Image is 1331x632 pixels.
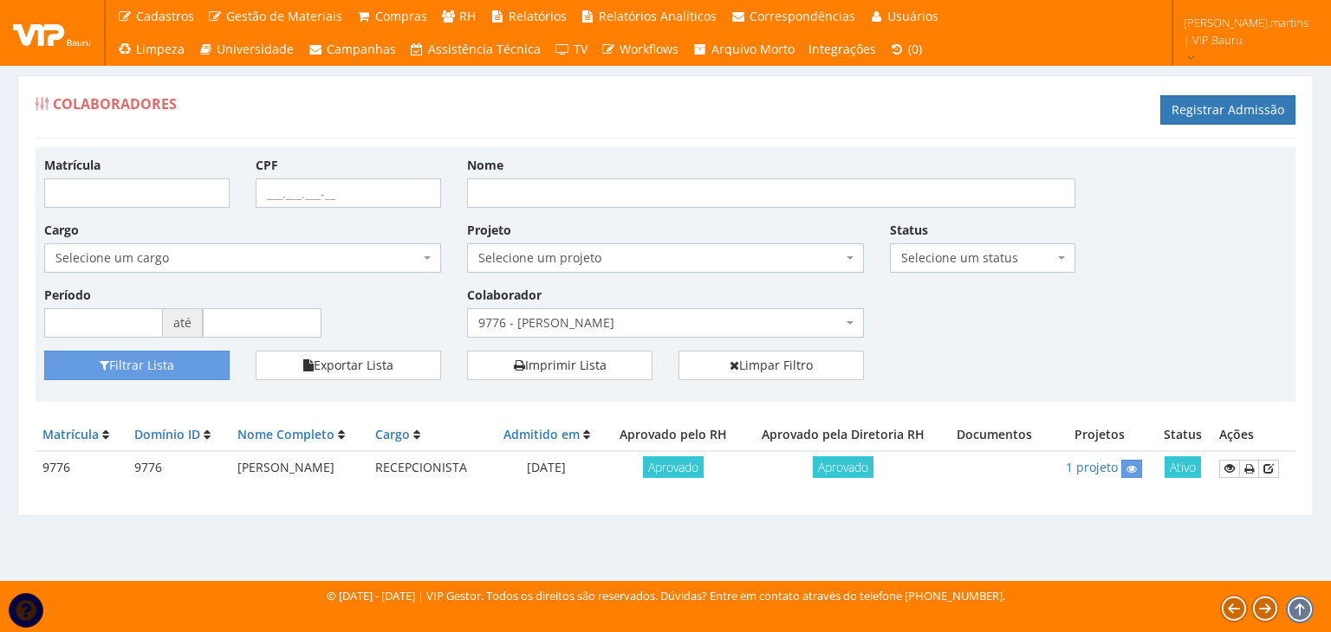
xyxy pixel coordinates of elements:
[1153,419,1212,451] th: Status
[13,20,91,46] img: logo
[467,287,542,304] label: Colaborador
[44,243,441,273] span: Selecione um cargo
[478,249,842,267] span: Selecione um projeto
[489,451,603,485] td: [DATE]
[256,351,441,380] button: Exportar Lista
[134,426,200,442] a: Domínio ID
[110,33,192,66] a: Limpeza
[44,351,230,380] button: Filtrar Lista
[256,178,441,208] input: ___.___.___-__
[428,41,541,57] span: Assistência Técnica
[237,426,334,442] a: Nome Completo
[467,157,503,174] label: Nome
[604,419,743,451] th: Aprovado pelo RH
[678,351,864,380] a: Limpar Filtro
[467,308,864,338] span: 9776 - DANIEL FELIPE CLARO RIBEIRO
[908,41,922,57] span: (0)
[503,426,580,442] a: Admitido em
[375,426,410,442] a: Cargo
[808,41,876,57] span: Integrações
[44,222,79,239] label: Cargo
[890,222,928,239] label: Status
[1160,95,1295,125] a: Registrar Admissão
[813,456,873,478] span: Aprovado
[1066,459,1118,475] a: 1 projeto
[192,33,302,66] a: Universidade
[478,314,842,332] span: 9776 - DANIEL FELIPE CLARO RIBEIRO
[467,222,511,239] label: Projeto
[55,249,419,267] span: Selecione um cargo
[802,33,883,66] a: Integrações
[467,351,653,380] a: Imprimir Lista
[163,308,203,338] span: até
[217,41,294,57] span: Universidade
[44,287,91,304] label: Período
[53,94,177,113] span: Colaboradores
[509,8,567,24] span: Relatórios
[548,33,594,66] a: TV
[1045,419,1152,451] th: Projetos
[42,426,99,442] a: Matrícula
[750,8,855,24] span: Correspondências
[36,451,127,485] td: 9776
[901,249,1054,267] span: Selecione um status
[127,451,230,485] td: 9776
[1184,14,1308,48] span: [PERSON_NAME].martins | VIP Bauru
[711,41,795,57] span: Arquivo Morto
[574,41,588,57] span: TV
[327,41,396,57] span: Campanhas
[883,33,930,66] a: (0)
[368,451,489,485] td: RECEPCIONISTA
[643,456,704,478] span: Aprovado
[599,8,717,24] span: Relatórios Analíticos
[301,33,403,66] a: Campanhas
[136,8,194,24] span: Cadastros
[620,41,678,57] span: Workflows
[944,419,1045,451] th: Documentos
[1165,456,1201,478] span: Ativo
[685,33,802,66] a: Arquivo Morto
[1212,419,1295,451] th: Ações
[327,588,1005,604] div: © [DATE] - [DATE] | VIP Gestor. Todos os direitos são reservados. Dúvidas? Entre em contato atrav...
[136,41,185,57] span: Limpeza
[403,33,549,66] a: Assistência Técnica
[890,243,1075,273] span: Selecione um status
[256,157,278,174] label: CPF
[44,157,101,174] label: Matrícula
[226,8,342,24] span: Gestão de Materiais
[459,8,476,24] span: RH
[742,419,944,451] th: Aprovado pela Diretoria RH
[467,243,864,273] span: Selecione um projeto
[887,8,938,24] span: Usuários
[230,451,369,485] td: [PERSON_NAME]
[375,8,427,24] span: Compras
[594,33,686,66] a: Workflows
